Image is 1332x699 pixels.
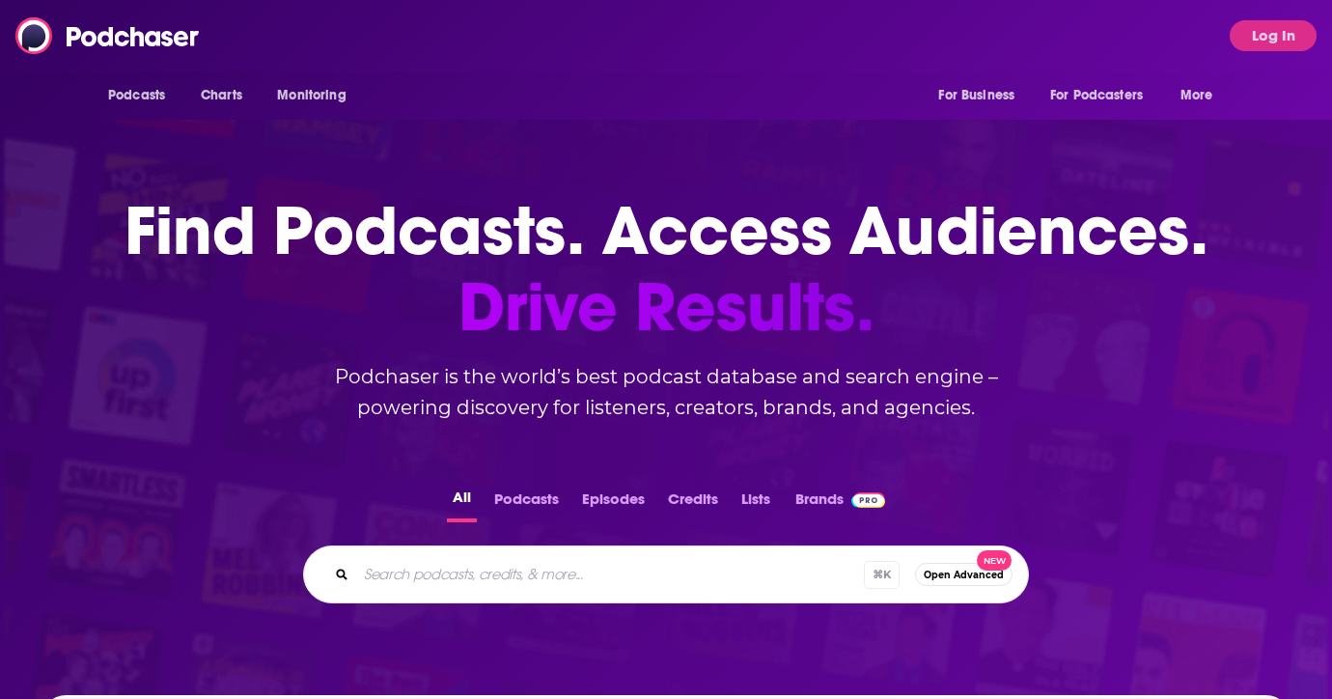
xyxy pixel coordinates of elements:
[1230,20,1317,51] button: Log In
[125,193,1208,346] h1: Find Podcasts. Access Audiences.
[1038,77,1171,114] button: open menu
[925,77,1039,114] button: open menu
[1180,82,1213,109] span: More
[851,492,885,508] img: Podchaser Pro
[447,485,477,522] button: All
[277,82,346,109] span: Monitoring
[188,77,254,114] a: Charts
[356,559,864,590] input: Search podcasts, credits, & more...
[125,269,1208,346] span: Drive Results.
[864,561,900,589] span: ⌘ K
[795,485,885,522] a: BrandsPodchaser Pro
[938,82,1014,109] span: For Business
[201,82,242,109] span: Charts
[95,77,190,114] button: open menu
[280,361,1052,423] h2: Podchaser is the world’s best podcast database and search engine – powering discovery for listene...
[576,485,651,522] button: Episodes
[108,82,165,109] span: Podcasts
[1167,77,1237,114] button: open menu
[303,545,1029,603] div: Search podcasts, credits, & more...
[1050,82,1143,109] span: For Podcasters
[662,485,724,522] button: Credits
[264,77,371,114] button: open menu
[915,563,1013,586] button: Open AdvancedNew
[15,17,201,54] img: Podchaser - Follow, Share and Rate Podcasts
[735,485,776,522] button: Lists
[488,485,565,522] button: Podcasts
[924,570,1004,580] span: Open Advanced
[977,550,1012,571] span: New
